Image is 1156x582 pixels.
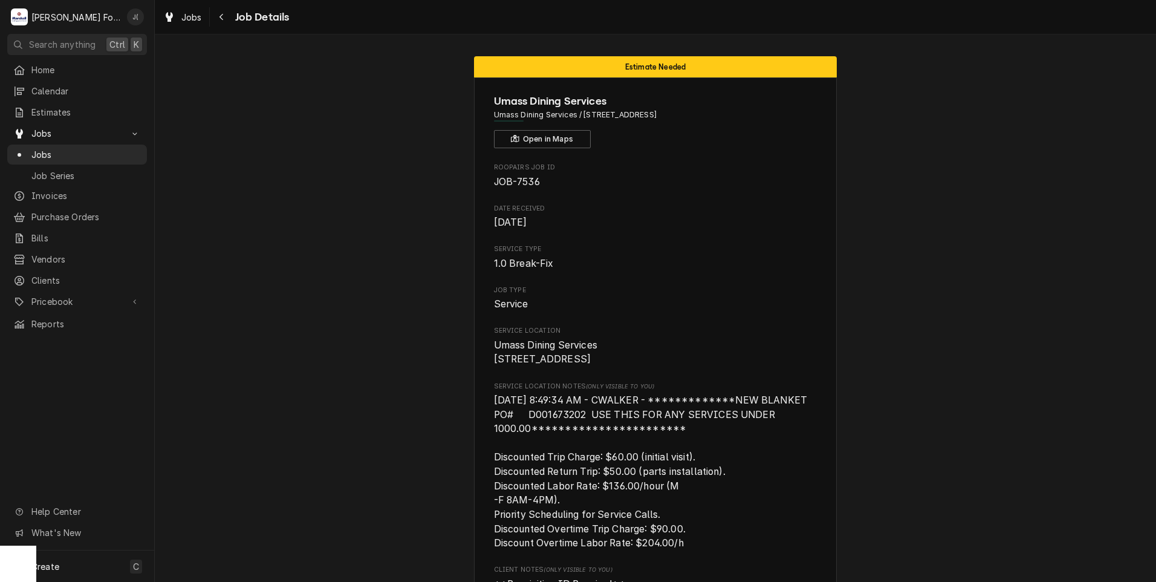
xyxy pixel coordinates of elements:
[494,298,528,310] span: Service
[31,274,141,287] span: Clients
[7,34,147,55] button: Search anythingCtrlK
[7,314,147,334] a: Reports
[494,394,810,549] span: [DATE] 8:49:34 AM - CWALKER - *************NEW BLANKET PO# D001673202 USE THIS FOR ANY SERVICES U...
[7,145,147,165] a: Jobs
[494,215,817,230] span: Date Received
[7,102,147,122] a: Estimates
[11,8,28,25] div: M
[494,175,817,189] span: Roopairs Job ID
[133,560,139,573] span: C
[158,7,207,27] a: Jobs
[134,38,139,51] span: K
[181,11,202,24] span: Jobs
[494,244,817,270] div: Service Type
[625,63,686,71] span: Estimate Needed
[212,7,232,27] button: Navigate back
[544,566,612,573] span: (Only Visible to You)
[7,166,147,186] a: Job Series
[7,502,147,522] a: Go to Help Center
[109,38,125,51] span: Ctrl
[7,123,147,143] a: Go to Jobs
[31,85,141,97] span: Calendar
[494,204,817,214] span: Date Received
[29,38,96,51] span: Search anything
[494,565,817,575] span: Client Notes
[586,383,654,390] span: (Only Visible to You)
[7,249,147,269] a: Vendors
[494,326,817,367] div: Service Location
[127,8,144,25] div: J(
[31,318,141,330] span: Reports
[494,286,817,312] div: Job Type
[494,163,817,172] span: Roopairs Job ID
[31,232,141,244] span: Bills
[494,339,597,365] span: Umass Dining Services [STREET_ADDRESS]
[7,270,147,290] a: Clients
[494,326,817,336] span: Service Location
[31,561,59,572] span: Create
[474,56,837,77] div: Status
[31,11,120,24] div: [PERSON_NAME] Food Equipment Service
[494,93,817,148] div: Client Information
[127,8,144,25] div: Jeff Debigare (109)'s Avatar
[494,163,817,189] div: Roopairs Job ID
[31,64,141,76] span: Home
[7,186,147,206] a: Invoices
[31,127,123,140] span: Jobs
[494,393,817,551] span: [object Object]
[31,526,140,539] span: What's New
[31,169,141,182] span: Job Series
[31,295,123,308] span: Pricebook
[31,106,141,119] span: Estimates
[494,258,554,269] span: 1.0 Break-Fix
[31,148,141,161] span: Jobs
[7,292,147,312] a: Go to Pricebook
[31,505,140,518] span: Help Center
[7,60,147,80] a: Home
[7,228,147,248] a: Bills
[494,217,527,228] span: [DATE]
[494,297,817,312] span: Job Type
[494,382,817,551] div: [object Object]
[494,204,817,230] div: Date Received
[31,253,141,266] span: Vendors
[7,523,147,543] a: Go to What's New
[494,257,817,271] span: Service Type
[232,9,290,25] span: Job Details
[7,81,147,101] a: Calendar
[494,286,817,295] span: Job Type
[494,93,817,110] span: Name
[31,189,141,202] span: Invoices
[494,176,540,188] span: JOB-7536
[494,338,817,367] span: Service Location
[494,110,817,120] span: Address
[11,8,28,25] div: Marshall Food Equipment Service's Avatar
[7,207,147,227] a: Purchase Orders
[31,211,141,223] span: Purchase Orders
[494,244,817,254] span: Service Type
[494,382,817,391] span: Service Location Notes
[494,130,591,148] button: Open in Maps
